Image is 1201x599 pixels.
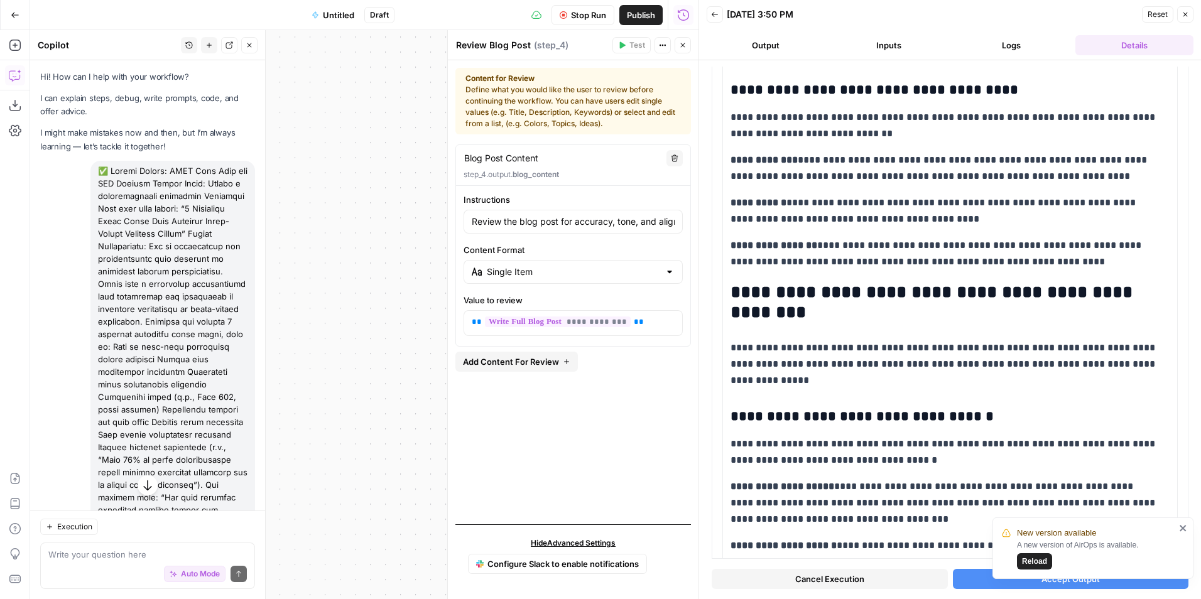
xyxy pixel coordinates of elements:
[795,573,864,585] span: Cancel Execution
[465,73,681,129] div: Define what you would like the user to review before continuing the workflow. You can have users ...
[1148,9,1168,20] span: Reset
[323,9,354,21] span: Untitled
[1075,35,1193,55] button: Details
[513,170,559,179] span: blog_content
[181,568,220,580] span: Auto Mode
[370,9,389,21] span: Draft
[455,352,578,372] button: Add Content For Review
[468,554,647,574] a: SlackConfigure Slack to enable notifications
[164,566,226,582] button: Auto Mode
[464,244,683,256] label: Content Format
[464,294,683,306] label: Value to review
[1022,556,1047,567] span: Reload
[612,37,651,53] button: Test
[57,521,92,532] span: Execution
[1017,539,1175,569] div: A new version of AirOps is available.
[619,5,663,25] button: Publish
[40,519,98,535] button: Execution
[487,558,639,570] span: Configure Slack to enable notifications
[304,5,362,25] button: Untitled
[953,569,1189,589] button: Accept Output
[40,70,255,84] p: Hi! How can I help with your workflow?
[38,39,177,51] div: Copilot
[571,9,606,21] span: Stop Run
[552,5,614,25] button: Stop Run
[456,39,531,51] textarea: Review Blog Post
[830,35,948,55] button: Inputs
[464,193,683,206] label: Instructions
[464,152,538,165] textarea: Blog Post Content
[531,537,616,549] span: Hide Advanced Settings
[707,35,825,55] button: Output
[712,569,948,589] button: Cancel Execution
[464,169,683,180] p: step_4.output.
[1017,527,1096,539] span: New version available
[465,73,681,84] strong: Content for Review
[476,556,484,571] img: Slack
[472,215,675,228] input: Enter instructions for what needs to be reviewed
[534,39,568,51] span: ( step_4 )
[40,126,255,153] p: I might make mistakes now and then, but I’m always learning — let’s tackle it together!
[40,92,255,118] p: I can explain steps, debug, write prompts, code, and offer advice.
[953,35,1071,55] button: Logs
[627,9,655,21] span: Publish
[629,40,645,51] span: Test
[1179,523,1188,533] button: close
[487,266,660,278] input: Single Item
[1041,573,1100,585] span: Accept Output
[1142,6,1173,23] button: Reset
[1017,553,1052,569] button: Reload
[463,355,559,368] span: Add Content For Review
